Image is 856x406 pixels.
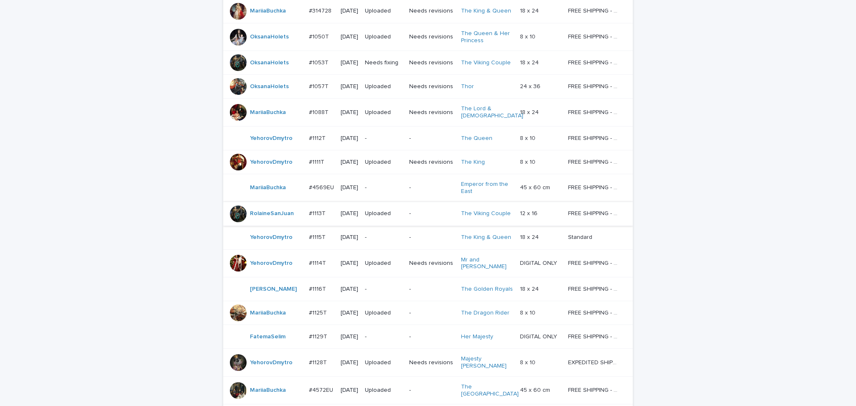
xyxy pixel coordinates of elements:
p: - [365,184,403,191]
p: [DATE] [341,260,358,267]
p: #1129T [309,332,329,340]
p: - [365,333,403,340]
a: Mr and [PERSON_NAME] [461,256,513,271]
a: YehorovDmytro [250,135,293,142]
p: FREE SHIPPING - preview in 1-2 business days, after your approval delivery will take 5-10 b.d. [568,284,621,293]
p: Uploaded [365,33,403,41]
p: Uploaded [365,210,403,217]
a: MariiaBuchka [250,8,286,15]
p: FREE SHIPPING - preview in 1-2 business days, after your approval delivery will take 5-10 b.d. [568,107,621,116]
p: Uploaded [365,109,403,116]
p: 18 x 24 [520,232,540,241]
p: #1050T [309,32,331,41]
a: Majesty [PERSON_NAME] [461,355,513,370]
p: #1115T [309,232,327,241]
p: #1116T [309,284,328,293]
p: - [365,286,403,293]
p: FREE SHIPPING - preview in 1-2 business days, after your approval delivery will take 6-10 busines... [568,183,621,191]
a: [PERSON_NAME] [250,286,297,293]
p: Needs revisions [409,59,454,66]
p: DIGITAL ONLY [520,258,559,267]
p: Needs revisions [409,109,454,116]
p: Standard [568,232,594,241]
a: Emperor from the East [461,181,513,195]
p: [DATE] [341,184,358,191]
p: [DATE] [341,286,358,293]
p: #1053T [309,58,330,66]
p: 45 x 60 cm [520,385,552,394]
p: #1113T [309,208,327,217]
p: 12 x 16 [520,208,539,217]
p: FREE SHIPPING - preview in 1-2 business days, after your approval delivery will take 5-10 b.d. [568,157,621,166]
tr: OksanaHolets #1050T#1050T [DATE]UploadedNeeds revisionsThe Queen & Her Princess 8 x 108 x 10 FREE... [223,23,633,51]
tr: MariiaBuchka #1125T#1125T [DATE]Uploaded-The Dragon Rider 8 x 108 x 10 FREE SHIPPING - preview in... [223,301,633,325]
p: [DATE] [341,210,358,217]
a: MariiaBuchka [250,184,286,191]
p: Uploaded [365,83,403,90]
tr: MariiaBuchka #4572EU#4572EU [DATE]Uploaded-The [GEOGRAPHIC_DATA] 45 x 60 cm45 x 60 cm FREE SHIPPI... [223,376,633,404]
p: - [409,387,454,394]
p: #1088T [309,107,330,116]
p: Uploaded [365,8,403,15]
a: The King & Queen [461,234,511,241]
p: [DATE] [341,359,358,366]
a: Thor [461,83,474,90]
p: FREE SHIPPING - preview in 1-2 business days, after your approval delivery will take 5-10 b.d. [568,308,621,317]
p: FREE SHIPPING - preview in 1-2 business days, after your approval delivery will take 5-10 b.d. [568,133,621,142]
p: [DATE] [341,109,358,116]
a: MariiaBuchka [250,310,286,317]
p: - [409,184,454,191]
p: [DATE] [341,59,358,66]
p: - [409,210,454,217]
p: #1128T [309,358,329,366]
p: [DATE] [341,310,358,317]
p: FREE SHIPPING - preview in 1-2 business days, after your approval delivery will take 5-10 b.d. [568,332,621,340]
p: DIGITAL ONLY [520,332,559,340]
tr: YehorovDmytro #1111T#1111T [DATE]UploadedNeeds revisionsThe King 8 x 108 x 10 FREE SHIPPING - pre... [223,150,633,174]
p: 45 x 60 cm [520,183,552,191]
a: Her Majesty [461,333,493,340]
p: 24 x 36 [520,81,542,90]
p: Needs revisions [409,33,454,41]
a: YehorovDmytro [250,159,293,166]
p: - [365,135,403,142]
p: 8 x 10 [520,133,537,142]
p: FREE SHIPPING - preview in 1-2 business days, after your approval delivery will take 5-10 b.d. [568,6,621,15]
a: YehorovDmytro [250,359,293,366]
p: Uploaded [365,387,403,394]
p: 18 x 24 [520,58,540,66]
p: 18 x 24 [520,284,540,293]
p: Uploaded [365,359,403,366]
p: - [365,234,403,241]
p: EXPEDITED SHIPPING - preview in 1 business day; delivery up to 5 business days after your approval. [568,358,621,366]
a: The Viking Couple [461,210,511,217]
p: Needs revisions [409,8,454,15]
a: The Lord & [DEMOGRAPHIC_DATA] [461,105,523,119]
a: The Viking Couple [461,59,511,66]
p: FREE SHIPPING - preview in 1-2 business days, after your approval delivery will take 5-10 b.d. [568,58,621,66]
p: Uploaded [365,310,403,317]
a: The King & Queen [461,8,511,15]
a: The Golden Royals [461,286,513,293]
a: MariiaBuchka [250,109,286,116]
p: #1112T [309,133,327,142]
a: The Dragon Rider [461,310,510,317]
a: YehorovDmytro [250,260,293,267]
p: #1057T [309,81,330,90]
tr: MariiaBuchka #4569EU#4569EU [DATE]--Emperor from the East 45 x 60 cm45 x 60 cm FREE SHIPPING - pr... [223,174,633,202]
p: #1114T [309,258,328,267]
p: 18 x 24 [520,107,540,116]
p: - [409,234,454,241]
p: [DATE] [341,159,358,166]
p: FREE SHIPPING - preview in 1-2 business days, after your approval delivery will take 5-10 b.d. [568,258,621,267]
a: RolaineSanJuan [250,210,294,217]
p: 8 x 10 [520,157,537,166]
p: 8 x 10 [520,308,537,317]
p: #4572EU [309,385,335,394]
p: 8 x 10 [520,32,537,41]
p: FREE SHIPPING - preview in 1-2 business days, after your approval delivery will take 5-10 busines... [568,385,621,394]
a: OksanaHolets [250,83,289,90]
p: Uploaded [365,159,403,166]
p: - [409,310,454,317]
tr: YehorovDmytro #1114T#1114T [DATE]UploadedNeeds revisionsMr and [PERSON_NAME] DIGITAL ONLYDIGITAL ... [223,249,633,277]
